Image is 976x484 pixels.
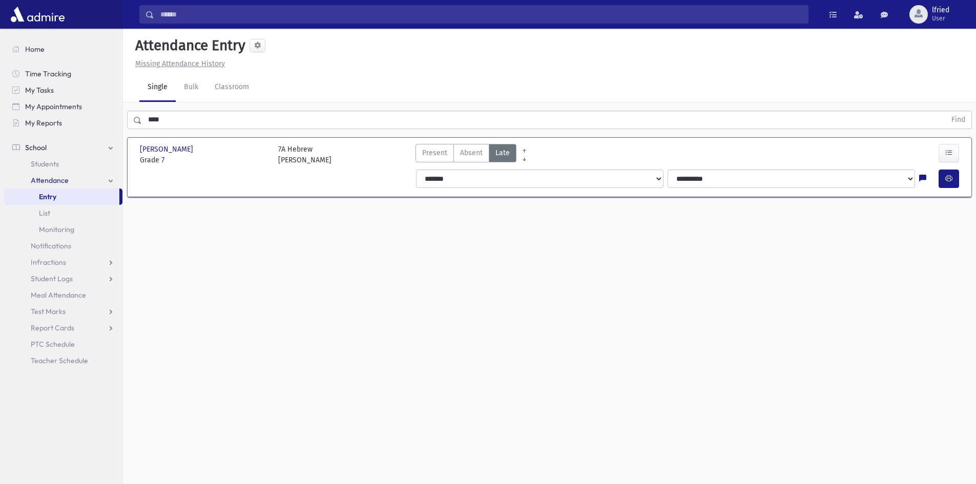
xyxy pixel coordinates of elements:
span: Meal Attendance [31,290,86,300]
span: Report Cards [31,323,74,332]
a: Test Marks [4,303,122,320]
span: Late [495,148,510,158]
img: AdmirePro [8,4,67,25]
input: Search [154,5,808,24]
span: Infractions [31,258,66,267]
span: PTC Schedule [31,340,75,349]
span: Students [31,159,59,169]
span: Time Tracking [25,69,71,78]
a: Bulk [176,73,206,102]
a: School [4,139,122,156]
a: Report Cards [4,320,122,336]
a: List [4,205,122,221]
span: My Tasks [25,86,54,95]
span: My Reports [25,118,62,128]
a: My Appointments [4,98,122,115]
a: Students [4,156,122,172]
a: Single [139,73,176,102]
a: Notifications [4,238,122,254]
a: Time Tracking [4,66,122,82]
span: Home [25,45,45,54]
a: Teacher Schedule [4,352,122,369]
span: Teacher Schedule [31,356,88,365]
div: 7A Hebrew [PERSON_NAME] [278,144,331,165]
span: Entry [39,192,56,201]
a: My Reports [4,115,122,131]
span: Grade 7 [140,155,268,165]
span: My Appointments [25,102,82,111]
div: AttTypes [416,144,516,165]
u: Missing Attendance History [135,59,225,68]
a: Missing Attendance History [131,59,225,68]
span: Test Marks [31,307,66,316]
span: Attendance [31,176,69,185]
a: My Tasks [4,82,122,98]
a: Attendance [4,172,122,188]
a: Infractions [4,254,122,270]
span: School [25,143,47,152]
a: PTC Schedule [4,336,122,352]
span: [PERSON_NAME] [140,144,195,155]
a: Entry [4,188,119,205]
button: Find [945,111,971,129]
span: Monitoring [39,225,74,234]
span: List [39,208,50,218]
span: Absent [460,148,483,158]
h5: Attendance Entry [131,37,245,54]
a: Home [4,41,122,57]
span: lfried [932,6,949,14]
span: Present [422,148,447,158]
span: Notifications [31,241,71,250]
a: Monitoring [4,221,122,238]
a: Meal Attendance [4,287,122,303]
span: User [932,14,949,23]
a: Student Logs [4,270,122,287]
span: Student Logs [31,274,73,283]
a: Classroom [206,73,257,102]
